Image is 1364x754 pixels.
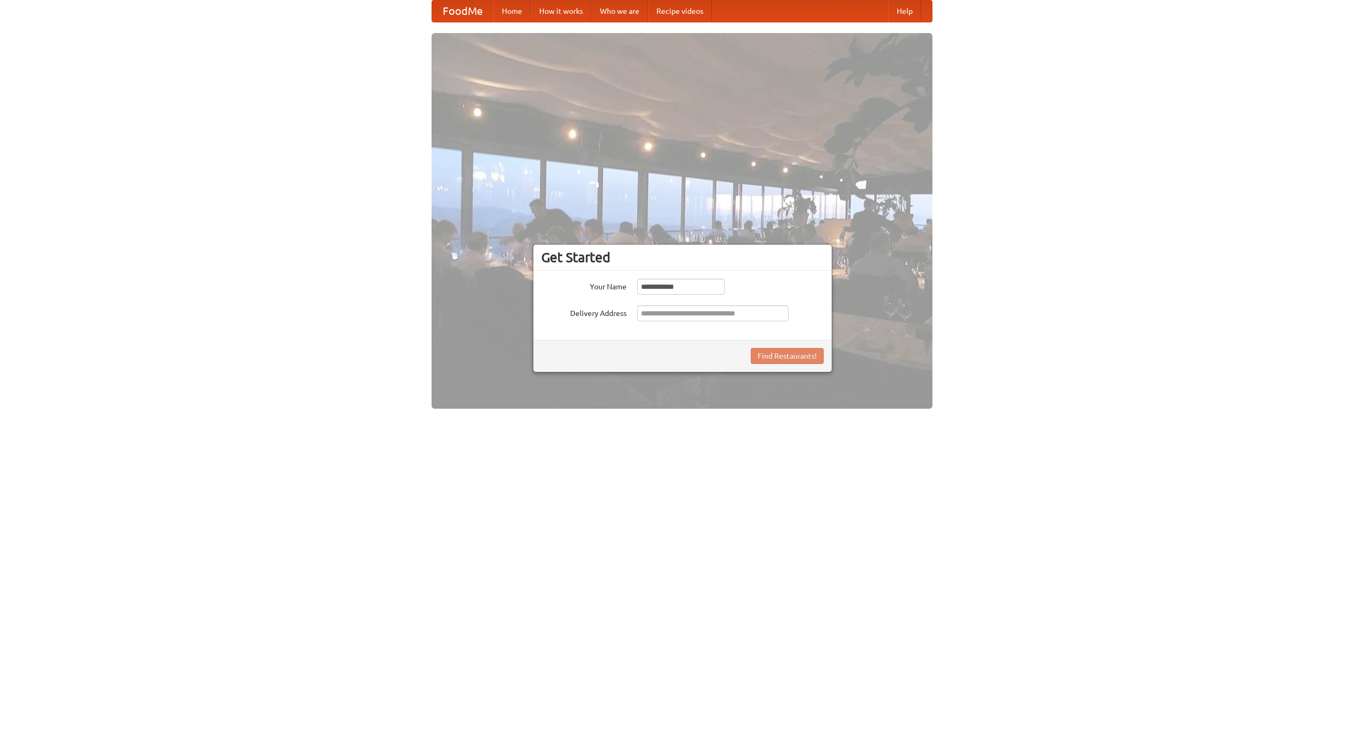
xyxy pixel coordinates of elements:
a: Who we are [591,1,648,22]
button: Find Restaurants! [751,348,824,364]
a: How it works [531,1,591,22]
label: Delivery Address [541,305,627,319]
a: FoodMe [432,1,493,22]
a: Home [493,1,531,22]
a: Help [888,1,921,22]
label: Your Name [541,279,627,292]
h3: Get Started [541,249,824,265]
a: Recipe videos [648,1,712,22]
